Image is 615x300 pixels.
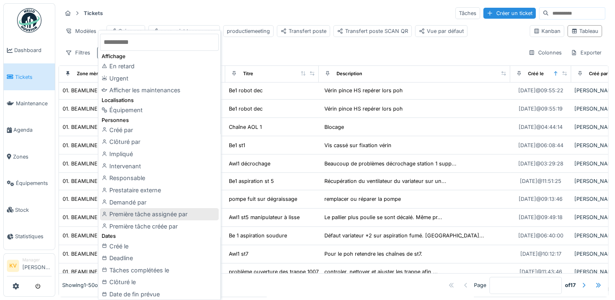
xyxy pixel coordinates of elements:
div: 01. BEAMLINE 1 [63,268,101,276]
div: Description [337,70,362,77]
li: [PERSON_NAME] [22,257,52,274]
div: [DATE] @ 11:51:25 [520,177,561,185]
div: Be 1 aspiration soudure [229,232,287,239]
div: 01. BEAMLINE 1 [63,160,101,167]
div: 01. BEAMLINE 1 [63,105,101,113]
div: [DATE] @ 06:08:44 [518,141,563,149]
div: Responsable [100,172,219,184]
div: Be1 robot dec [229,87,263,94]
div: 01. BEAMLINE 1 [63,250,101,258]
div: Vis cassé sur fixation vérin [324,141,391,149]
div: Beaucoup de problèmes décrochage station 1 supp... [324,160,456,167]
div: problème ouverture des trappe 1007 vers 2004 beamline 1 [229,268,373,276]
div: 01. BEAMLINE 1 [63,195,101,203]
div: Clôturé le [100,276,219,288]
div: open, niet toegewezen [152,27,216,35]
div: Clôturé par [100,136,219,148]
div: 01. BEAMLINE 1 [63,87,101,94]
div: Pour le poh retendre les chaînes de st7. [324,250,422,258]
div: [DATE] @ 09:49:18 [519,213,563,221]
div: Awl1 décrochage [229,160,270,167]
div: Tableau [571,27,598,35]
span: Dashboard [14,46,52,54]
div: Be1 aspiration st 5 [229,177,274,185]
div: Impliqué [100,148,219,160]
div: Créer un ticket [483,8,536,19]
div: Créé le [528,70,544,77]
div: Chaîne AOL 1 [229,123,262,131]
div: Intervenant [100,160,219,172]
div: Modèles [62,25,100,37]
div: Affichage [100,52,219,60]
div: [DATE] @ 06:40:00 [518,232,563,239]
strong: of 17 [565,281,576,289]
div: 01. BEAMLINE 1 [63,123,101,131]
div: Deadline [100,252,219,264]
div: 01. BEAMLINE 1 [63,232,101,239]
div: Afficher les maintenances [100,84,219,96]
div: Exporter [567,47,605,59]
div: Blocage [324,123,344,131]
span: Équipements [16,179,52,187]
div: Prestataire externe [100,184,219,196]
li: KV [7,260,19,272]
div: [DATE] @ 09:55:22 [518,87,563,94]
div: Be1 robot dec [229,105,263,113]
div: Équipement [100,104,219,116]
div: Dates [100,232,219,240]
span: Stock [15,206,52,214]
div: Tâches [455,7,480,19]
div: [DATE] @ 09:55:19 [519,105,563,113]
span: Tickets [15,73,52,81]
div: Créer par [110,27,141,35]
div: [DATE] @ 11:43:46 [519,268,562,276]
div: En retard [100,60,219,72]
div: Défaut variateur *2 sur aspiration fumé. [GEOGRAPHIC_DATA]... [324,232,484,239]
div: Créé le [100,240,219,252]
div: Créé par [589,70,608,77]
div: productiemeeting [227,27,270,35]
div: Personnes [100,116,219,124]
img: Badge_color-CXgf-gQk.svg [17,8,41,33]
div: 01. BEAMLINE 1 [63,177,101,185]
div: Vérin pince HS repérer lors poh [324,87,403,94]
div: Manager [22,257,52,263]
div: 01. BEAMLINE 1 [63,213,101,221]
div: [DATE] @ 10:12:17 [520,250,561,258]
span: Agenda [13,126,52,134]
div: pompe fuit sur dégraissage [229,195,297,203]
div: [DATE] @ 04:44:14 [519,123,563,131]
div: Showing 1 - 50 of 848 [62,281,110,289]
div: Localisations [100,96,219,104]
div: Filtres [62,47,94,59]
strong: Tickets [80,9,106,17]
div: Transfert poste SCAN QR [337,27,408,35]
div: remplacer ou réparer la pompe [324,195,401,203]
div: Le pallier plus poulie se sont décalé. Même pr... [324,213,442,221]
div: Tâches complétées le [100,264,219,276]
div: Créé par [100,124,219,136]
span: Maintenance [16,100,52,107]
div: Vérin pince HS repérer lors poh [324,105,403,113]
div: Awl1 st5 manipulateur à lisse [229,213,300,221]
div: Première tâche créée par [100,220,219,233]
div: Transfert poste [280,27,326,35]
div: controler, nettoyer et ajuster les trappe afin ... [324,268,438,276]
div: Page [474,281,486,289]
div: Urgent [100,72,219,85]
div: Vue par défaut [419,27,464,35]
div: Demandé par [100,196,219,209]
div: [DATE] @ 03:29:28 [518,160,563,167]
span: Statistiques [15,233,52,240]
div: Be1 st1 [229,141,245,149]
span: Zones [13,153,52,161]
div: Awl1 st7 [229,250,248,258]
div: Première tâche assignée par [100,208,219,220]
div: Zone mère [77,70,101,77]
div: Récupération du ventilateur du variateur sur un... [324,177,446,185]
div: Titre [243,70,253,77]
div: [DATE] @ 09:13:46 [519,195,563,203]
div: Kanban [533,27,561,35]
div: Colonnes [525,47,565,59]
div: 01. BEAMLINE 1 [63,141,101,149]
